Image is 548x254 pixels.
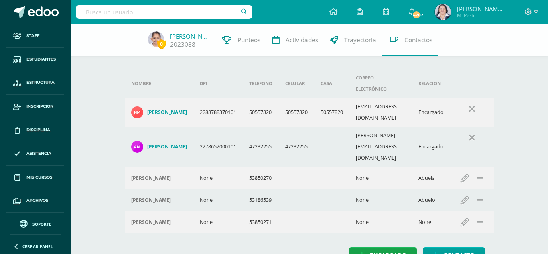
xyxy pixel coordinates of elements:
[131,197,187,203] div: Gilberto Morales
[26,33,39,39] span: Staff
[457,12,505,19] span: Mi Perfil
[314,98,349,127] td: 50557820
[286,36,318,44] span: Actividades
[131,106,143,118] img: 392d62cab3fe3f7ce9d2d3575ce78c55.png
[279,127,314,167] td: 47232255
[193,211,243,233] td: None
[26,174,52,181] span: Mis cursos
[131,106,187,118] a: [PERSON_NAME]
[26,197,48,204] span: Archivos
[349,189,412,211] td: None
[349,127,412,167] td: [PERSON_NAME][EMAIL_ADDRESS][DOMAIN_NAME]
[170,40,195,49] a: 2023088
[26,79,55,86] span: Estructura
[125,69,193,98] th: Nombre
[412,211,450,233] td: None
[131,175,187,181] div: Mirian Guerra
[6,166,64,189] a: Mis cursos
[6,95,64,118] a: Inscripción
[266,24,324,56] a: Actividades
[131,219,171,226] h4: [PERSON_NAME]
[216,24,266,56] a: Punteos
[6,142,64,166] a: Asistencia
[412,98,450,127] td: Encargado
[243,211,279,233] td: 53850271
[412,167,450,189] td: Abuela
[10,218,61,229] a: Soporte
[193,167,243,189] td: None
[6,118,64,142] a: Disciplina
[243,167,279,189] td: 53850270
[382,24,438,56] a: Contactos
[6,48,64,71] a: Estudiantes
[32,221,51,227] span: Soporte
[131,219,187,226] div: Gilberto Morales Guerra
[457,5,505,13] span: [PERSON_NAME][US_STATE]
[131,141,143,153] img: 40894e5b2e608bd761d7c04bccbafb3b.png
[344,36,376,44] span: Trayectoria
[243,69,279,98] th: Teléfono
[6,71,64,95] a: Estructura
[6,189,64,213] a: Archivos
[193,98,243,127] td: 2288788370101
[412,69,450,98] th: Relación
[157,39,166,49] span: 0
[314,69,349,98] th: Casa
[412,10,421,19] span: 4202
[412,127,450,167] td: Encargado
[131,197,171,203] h4: [PERSON_NAME]
[147,109,187,116] h4: [PERSON_NAME]
[349,69,412,98] th: Correo electrónico
[22,244,53,249] span: Cerrar panel
[26,56,56,63] span: Estudiantes
[243,189,279,211] td: 53186539
[193,69,243,98] th: DPI
[243,98,279,127] td: 50557820
[349,167,412,189] td: None
[435,4,451,20] img: 91010995ba55083ab2a46da906f26f18.png
[193,127,243,167] td: 2278652000101
[404,36,432,44] span: Contactos
[279,98,314,127] td: 50557820
[193,189,243,211] td: None
[243,127,279,167] td: 47232255
[148,31,164,47] img: 5a774cf74ffb670db1c407c0e94b466d.png
[170,32,210,40] a: [PERSON_NAME]
[349,98,412,127] td: [EMAIL_ADDRESS][DOMAIN_NAME]
[147,144,187,150] h4: [PERSON_NAME]
[412,189,450,211] td: Abuelo
[26,103,53,110] span: Inscripción
[76,5,252,19] input: Busca un usuario...
[349,211,412,233] td: None
[131,175,171,181] h4: [PERSON_NAME]
[131,141,187,153] a: [PERSON_NAME]
[279,69,314,98] th: Celular
[26,127,50,133] span: Disciplina
[26,150,51,157] span: Asistencia
[237,36,260,44] span: Punteos
[324,24,382,56] a: Trayectoria
[6,24,64,48] a: Staff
